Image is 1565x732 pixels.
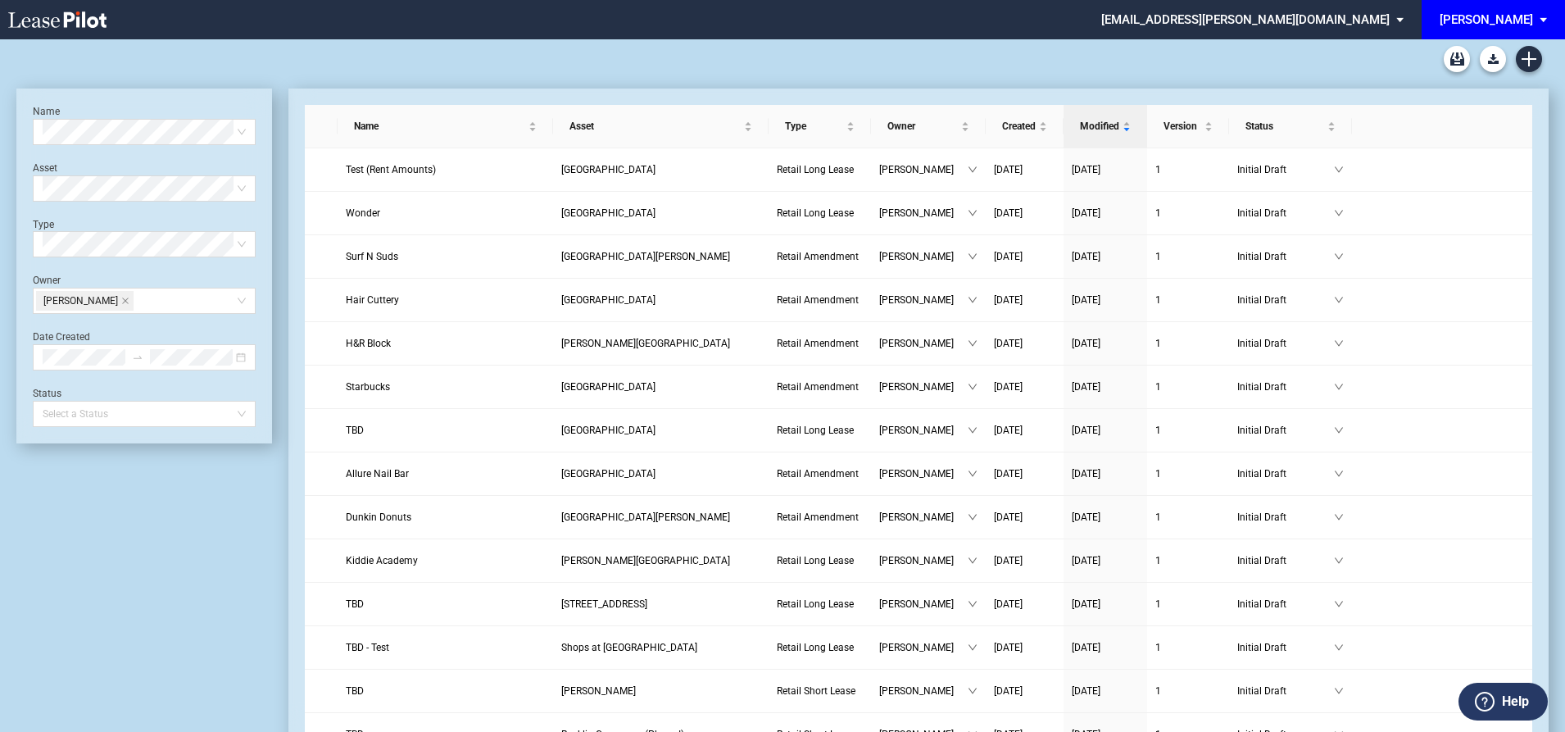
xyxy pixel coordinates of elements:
span: Neelsville Village Center [561,381,655,393]
span: Van Dorn Plaza [561,555,730,566]
a: [DATE] [1072,248,1139,265]
a: [DATE] [1072,161,1139,178]
span: Burtonsville Crossing [561,425,655,436]
label: Type [33,219,54,230]
a: 1 [1155,248,1221,265]
span: Shops at West Falls Church [561,642,697,653]
span: [DATE] [1072,207,1100,219]
span: TBD - Test [346,642,389,653]
span: Retail Long Lease [777,642,854,653]
a: [DATE] [994,639,1055,656]
a: 1 [1155,422,1221,439]
a: [PERSON_NAME][GEOGRAPHIC_DATA] [561,335,760,352]
a: 1 [1155,466,1221,482]
a: TBD [346,683,546,699]
span: [PERSON_NAME] [879,161,968,178]
button: Download Blank Form [1480,46,1506,72]
span: [DATE] [1072,555,1100,566]
span: down [968,252,978,261]
span: [PERSON_NAME] [879,379,968,395]
a: [DATE] [1072,552,1139,569]
span: Retail Long Lease [777,555,854,566]
span: Allure Nail Bar [346,468,409,480]
span: [PERSON_NAME] [879,552,968,569]
label: Asset [33,162,57,174]
span: Retail Short Lease [777,685,855,697]
a: [DATE] [994,466,1055,482]
a: 1 [1155,292,1221,308]
span: [PERSON_NAME] [879,509,968,525]
span: Initial Draft [1237,596,1334,612]
a: [GEOGRAPHIC_DATA] [561,379,760,395]
a: [DATE] [994,596,1055,612]
span: down [1334,599,1344,609]
span: down [968,469,978,479]
a: [GEOGRAPHIC_DATA] [561,292,760,308]
span: Retail Long Lease [777,207,854,219]
a: [GEOGRAPHIC_DATA] [561,205,760,221]
span: TBD [346,685,364,697]
span: Initial Draft [1237,639,1334,656]
span: [DATE] [1072,338,1100,349]
a: Retail Amendment [777,335,863,352]
a: [DATE] [1072,509,1139,525]
a: Retail Amendment [777,466,863,482]
span: 1 [1155,381,1161,393]
a: 1 [1155,596,1221,612]
a: [DATE] [1072,596,1139,612]
a: 1 [1155,639,1221,656]
span: Burtonsville Crossing [561,164,655,175]
span: Retail Amendment [777,381,859,393]
a: Retail Long Lease [777,639,863,656]
span: down [1334,165,1344,175]
span: Initial Draft [1237,379,1334,395]
span: 1 [1155,468,1161,480]
md-menu: Download Blank Form List [1475,46,1511,72]
span: 1 [1155,294,1161,306]
a: [DATE] [994,379,1055,395]
span: Retail Amendment [777,251,859,262]
span: 1 [1155,164,1161,175]
span: Wonder [346,207,380,219]
span: Initial Draft [1237,422,1334,439]
span: down [968,425,978,435]
span: [DATE] [994,425,1023,436]
a: [PERSON_NAME][GEOGRAPHIC_DATA] [561,552,760,569]
span: Initial Draft [1237,205,1334,221]
a: [STREET_ADDRESS] [561,596,760,612]
span: H&R Block [346,338,391,349]
th: Status [1229,105,1352,148]
span: down [1334,339,1344,348]
span: Hunters Woods Village Center [561,251,730,262]
a: Starbucks [346,379,546,395]
a: Retail Amendment [777,292,863,308]
label: Name [33,106,60,117]
span: Dunkin Donuts [346,511,411,523]
a: 1 [1155,379,1221,395]
span: Neelsville Village Center [561,207,655,219]
a: Retail Long Lease [777,422,863,439]
th: Asset [553,105,769,148]
div: [PERSON_NAME] [1440,12,1533,27]
a: Retail Long Lease [777,205,863,221]
span: [PERSON_NAME] [879,248,968,265]
span: [PERSON_NAME] [879,335,968,352]
a: Wonder [346,205,546,221]
a: TBD - Test [346,639,546,656]
span: down [968,339,978,348]
span: [DATE] [1072,685,1100,697]
span: down [968,599,978,609]
a: Retail Amendment [777,248,863,265]
span: down [1334,556,1344,566]
span: [DATE] [994,598,1023,610]
span: Jon Blank [36,291,134,311]
span: down [968,208,978,218]
a: [DATE] [1072,379,1139,395]
span: [PERSON_NAME] [879,683,968,699]
span: Starbucks [346,381,390,393]
span: [DATE] [1072,598,1100,610]
a: Shops at [GEOGRAPHIC_DATA] [561,639,760,656]
span: Surf N Suds [346,251,398,262]
span: [DATE] [994,685,1023,697]
a: Dunkin Donuts [346,509,546,525]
